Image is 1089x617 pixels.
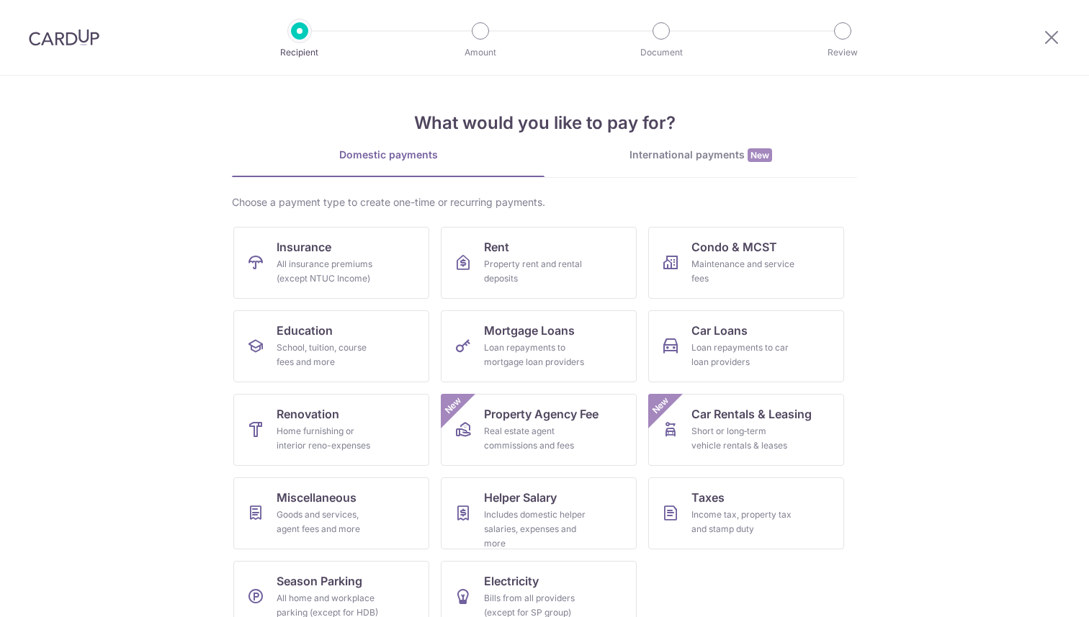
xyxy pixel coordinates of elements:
[691,322,748,339] span: Car Loans
[691,238,777,256] span: Condo & MCST
[691,257,795,286] div: Maintenance and service fees
[246,45,353,60] p: Recipient
[441,394,637,466] a: Property Agency FeeReal estate agent commissions and feesNew
[277,424,380,453] div: Home furnishing or interior reno-expenses
[648,477,844,549] a: TaxesIncome tax, property tax and stamp duty
[789,45,896,60] p: Review
[442,394,465,418] span: New
[484,405,599,423] span: Property Agency Fee
[691,341,795,369] div: Loan repayments to car loan providers
[648,394,844,466] a: Car Rentals & LeasingShort or long‑term vehicle rentals & leasesNew
[232,110,857,136] h4: What would you like to pay for?
[484,489,557,506] span: Helper Salary
[277,572,362,590] span: Season Parking
[277,322,333,339] span: Education
[233,394,429,466] a: RenovationHome furnishing or interior reno-expenses
[277,489,357,506] span: Miscellaneous
[484,341,588,369] div: Loan repayments to mortgage loan providers
[484,424,588,453] div: Real estate agent commissions and fees
[441,477,637,549] a: Helper SalaryIncludes domestic helper salaries, expenses and more
[277,257,380,286] div: All insurance premiums (except NTUC Income)
[233,227,429,299] a: InsuranceAll insurance premiums (except NTUC Income)
[648,310,844,382] a: Car LoansLoan repayments to car loan providers
[691,508,795,536] div: Income tax, property tax and stamp duty
[277,405,339,423] span: Renovation
[484,572,539,590] span: Electricity
[544,148,857,163] div: International payments
[427,45,534,60] p: Amount
[691,489,725,506] span: Taxes
[29,29,99,46] img: CardUp
[748,148,772,162] span: New
[233,477,429,549] a: MiscellaneousGoods and services, agent fees and more
[649,394,673,418] span: New
[608,45,714,60] p: Document
[232,195,857,210] div: Choose a payment type to create one-time or recurring payments.
[233,310,429,382] a: EducationSchool, tuition, course fees and more
[441,310,637,382] a: Mortgage LoansLoan repayments to mortgage loan providers
[277,341,380,369] div: School, tuition, course fees and more
[232,148,544,162] div: Domestic payments
[277,238,331,256] span: Insurance
[484,508,588,551] div: Includes domestic helper salaries, expenses and more
[691,405,812,423] span: Car Rentals & Leasing
[484,322,575,339] span: Mortgage Loans
[996,574,1075,610] iframe: Opens a widget where you can find more information
[277,508,380,536] div: Goods and services, agent fees and more
[648,227,844,299] a: Condo & MCSTMaintenance and service fees
[484,238,509,256] span: Rent
[691,424,795,453] div: Short or long‑term vehicle rentals & leases
[441,227,637,299] a: RentProperty rent and rental deposits
[484,257,588,286] div: Property rent and rental deposits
